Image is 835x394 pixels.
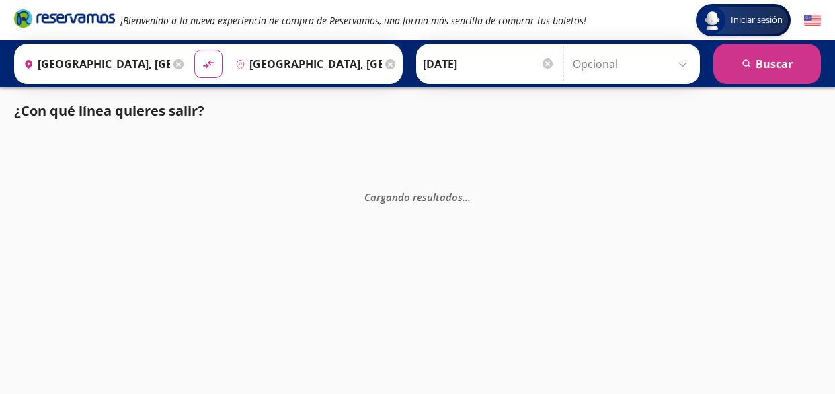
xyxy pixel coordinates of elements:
[230,47,382,81] input: Buscar Destino
[364,190,471,204] em: Cargando resultados
[573,47,693,81] input: Opcional
[713,44,821,84] button: Buscar
[14,101,204,121] p: ¿Con qué línea quieres salir?
[465,190,468,204] span: .
[120,14,586,27] em: ¡Bienvenido a la nueva experiencia de compra de Reservamos, una forma más sencilla de comprar tus...
[804,12,821,29] button: English
[725,13,788,27] span: Iniciar sesión
[14,8,115,28] i: Brand Logo
[423,47,555,81] input: Elegir Fecha
[463,190,465,204] span: .
[18,47,170,81] input: Buscar Origen
[468,190,471,204] span: .
[14,8,115,32] a: Brand Logo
